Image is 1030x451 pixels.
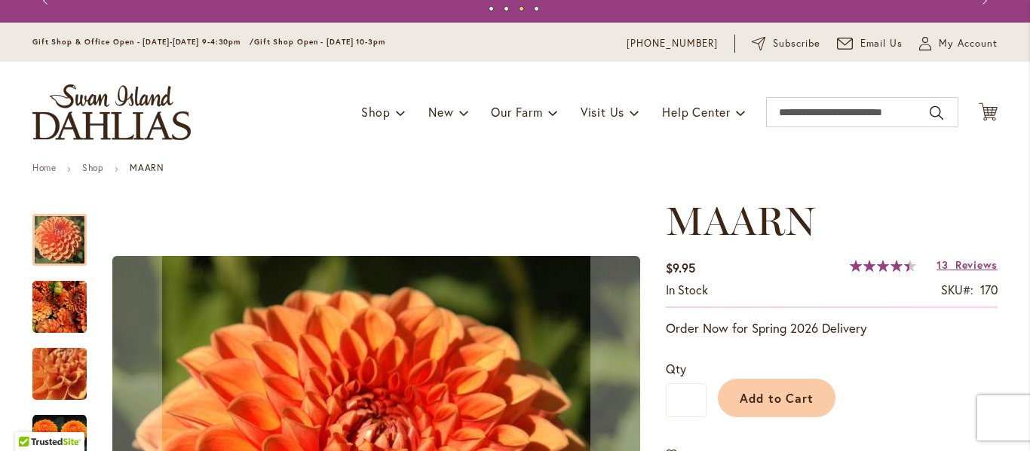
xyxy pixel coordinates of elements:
[32,199,102,266] div: MAARN
[837,36,903,51] a: Email Us
[428,104,453,120] span: New
[491,104,542,120] span: Our Farm
[5,334,114,415] img: MAARN
[32,37,254,47] span: Gift Shop & Office Open - [DATE]-[DATE] 9-4:30pm /
[666,260,695,276] span: $9.95
[850,260,916,272] div: 89%
[361,104,391,120] span: Shop
[752,36,820,51] a: Subscribe
[32,333,102,400] div: MAARN
[666,361,686,376] span: Qty
[740,390,814,406] span: Add to Cart
[662,104,731,120] span: Help Center
[581,104,624,120] span: Visit Us
[666,282,708,297] span: In stock
[32,84,191,140] a: store logo
[860,36,903,51] span: Email Us
[939,36,998,51] span: My Account
[773,36,820,51] span: Subscribe
[32,277,87,336] img: MAARN
[955,257,998,272] span: Reviews
[489,6,494,11] button: 1 of 4
[32,162,56,173] a: Home
[534,6,539,11] button: 4 of 4
[941,282,973,297] strong: SKU
[11,398,54,440] iframe: Launch Accessibility Center
[32,266,102,333] div: MAARN
[718,379,835,417] button: Add to Cart
[666,197,815,245] span: MAARN
[627,36,718,51] a: [PHONE_NUMBER]
[937,257,948,272] span: 13
[254,37,385,47] span: Gift Shop Open - [DATE] 10-3pm
[980,282,998,299] div: 170
[519,6,524,11] button: 3 of 4
[666,282,708,299] div: Availability
[937,257,998,272] a: 13 Reviews
[82,162,103,173] a: Shop
[919,36,998,51] button: My Account
[666,319,998,337] p: Order Now for Spring 2026 Delivery
[504,6,509,11] button: 2 of 4
[130,162,164,173] strong: MAARN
